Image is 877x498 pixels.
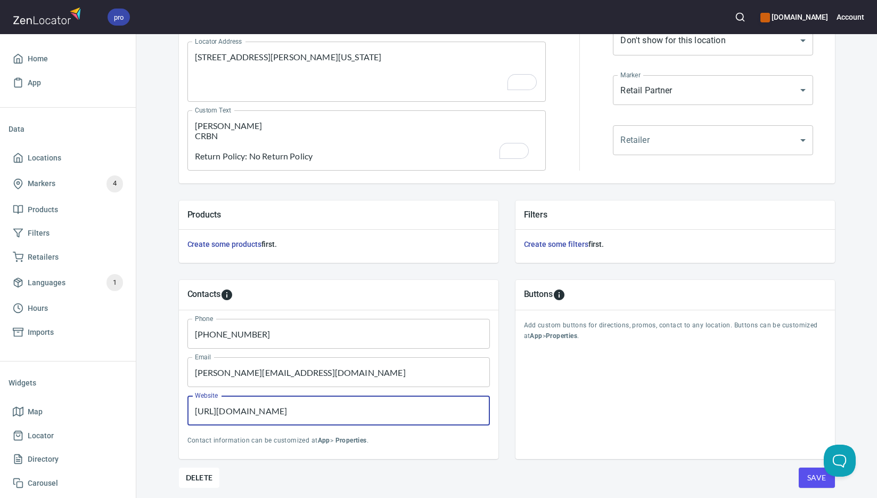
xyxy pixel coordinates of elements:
span: Locations [28,151,61,165]
span: 4 [106,178,123,190]
p: Contact information can be customized at > . [187,436,490,446]
iframe: Help Scout Beacon - Open [824,445,856,477]
h5: Products [187,209,490,220]
span: Directory [28,453,59,466]
b: Properties [546,332,577,340]
button: Delete [179,468,220,488]
span: Languages [28,276,65,290]
a: Create some products [187,240,261,248]
div: Don't show for this location [613,26,813,55]
span: 1 [106,277,123,289]
textarea: To enrich screen reader interactions, please activate Accessibility in Grammarly extension settings [195,121,539,161]
li: Widgets [9,370,127,396]
a: Create some filters [524,240,588,248]
a: Carousel [9,471,127,495]
span: Hours [28,302,48,315]
span: Products [28,203,58,216]
a: Locator [9,424,127,448]
h5: Contacts [187,288,221,301]
span: Locator [28,429,54,443]
h5: Buttons [524,288,553,301]
div: Retail Partner [613,75,813,105]
a: Hours [9,296,127,320]
p: Add custom buttons for directions, promos, contact to any location. Buttons can be customized at > . [524,320,826,342]
a: Home [9,47,127,71]
span: Imports [28,326,54,339]
a: App [9,71,127,95]
a: Products [9,198,127,222]
span: Home [28,52,48,66]
a: Imports [9,320,127,344]
li: Data [9,116,127,142]
a: Locations [9,146,127,170]
button: Search [728,5,752,29]
a: Markers4 [9,170,127,198]
div: pro [108,9,130,26]
button: Account [837,5,864,29]
h6: [DOMAIN_NAME] [760,11,828,23]
textarea: To enrich screen reader interactions, please activate Accessibility in Grammarly extension settings [195,52,539,92]
button: color-CE600E [760,13,770,22]
span: Markers [28,177,55,190]
span: Retailers [28,251,59,264]
img: zenlocator [13,4,84,27]
h6: Account [837,11,864,23]
div: ​ [613,125,813,155]
svg: To add custom buttons for locations, please go to Apps > Properties > Buttons. [553,288,565,301]
span: Carousel [28,477,58,490]
button: Save [799,468,835,488]
span: Save [807,471,826,485]
a: Map [9,400,127,424]
a: Languages1 [9,269,127,296]
span: pro [108,12,130,23]
a: Directory [9,447,127,471]
b: App [530,332,542,340]
span: Map [28,405,43,419]
h6: first. [524,238,826,250]
h6: first. [187,238,490,250]
h5: Filters [524,209,826,220]
span: Delete [186,471,213,484]
a: Retailers [9,245,127,269]
b: App [318,437,330,444]
span: App [28,76,41,90]
a: Filters [9,221,127,245]
b: Properties [335,437,367,444]
div: Manage your apps [760,5,828,29]
svg: To add custom contact information for locations, please go to Apps > Properties > Contacts. [220,288,233,301]
span: Filters [28,227,50,240]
